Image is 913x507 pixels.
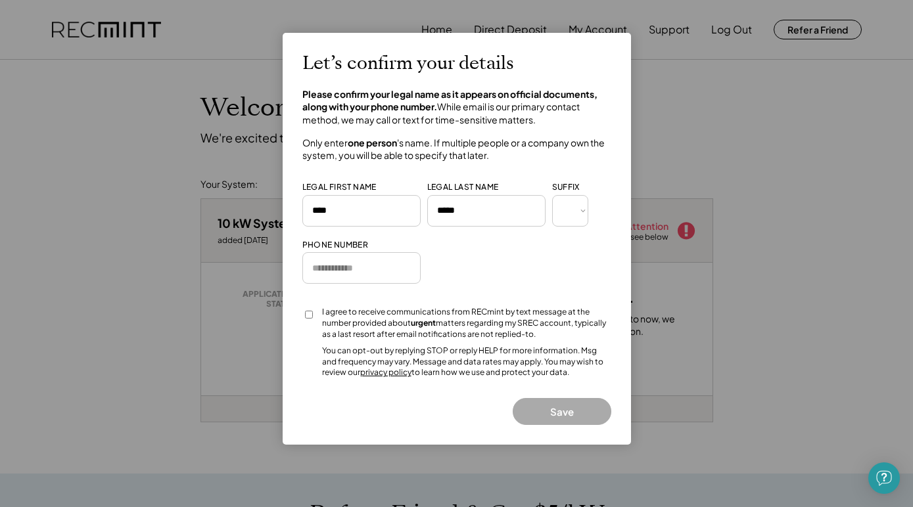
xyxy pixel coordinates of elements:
[302,88,611,127] h4: While email is our primary contact method, we may call or text for time-sensitive matters.
[302,53,514,75] h2: Let’s confirm your details
[302,137,611,162] h4: Only enter 's name. If multiple people or a company own the system, you will be able to specify t...
[302,88,599,113] strong: Please confirm your legal name as it appears on official documents, along with your phone number.
[427,182,499,193] div: LEGAL LAST NAME
[322,345,611,378] div: You can opt-out by replying STOP or reply HELP for more information. Msg and frequency may vary. ...
[322,307,611,340] div: I agree to receive communications from RECmint by text message at the number provided about matte...
[348,137,397,148] strong: one person
[302,182,377,193] div: LEGAL FIRST NAME
[302,240,369,251] div: PHONE NUMBER
[513,398,611,425] button: Save
[552,182,580,193] div: SUFFIX
[868,462,900,494] div: Open Intercom Messenger
[360,367,411,377] a: privacy policy
[411,318,436,328] strong: urgent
